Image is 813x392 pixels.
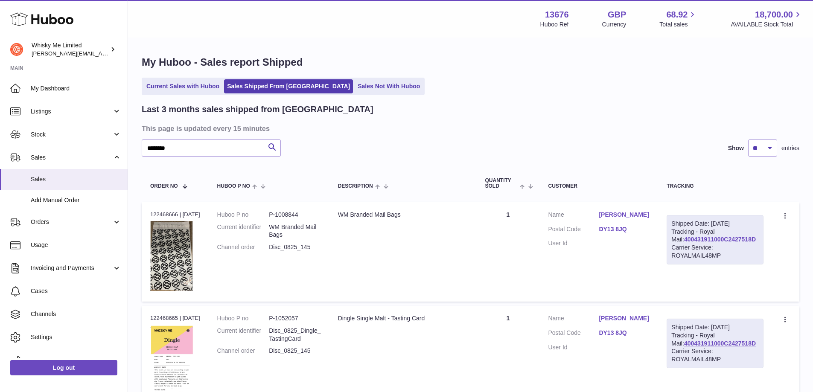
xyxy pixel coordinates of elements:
span: Stock [31,131,112,139]
span: Sales [31,175,121,183]
div: Currency [602,20,627,29]
dt: Name [548,314,599,325]
dt: Channel order [217,243,269,251]
span: 68.92 [666,9,688,20]
label: Show [728,144,744,152]
dd: P-1008844 [269,211,321,219]
a: DY13 8JQ [599,225,650,233]
dt: Current identifier [217,223,269,239]
div: Tracking - Royal Mail: [667,215,763,264]
div: Dingle Single Malt - Tasting Card [338,314,468,322]
span: Huboo P no [217,183,250,189]
span: AVAILABLE Stock Total [731,20,803,29]
img: frances@whiskyshop.com [10,43,23,56]
a: DY13 8JQ [599,329,650,337]
strong: GBP [608,9,626,20]
dd: P-1052057 [269,314,321,322]
div: 122468666 | [DATE] [150,211,200,218]
div: Tracking [667,183,763,189]
dt: User Id [548,343,599,351]
span: Sales [31,154,112,162]
h2: Last 3 months sales shipped from [GEOGRAPHIC_DATA] [142,104,373,115]
span: Listings [31,107,112,116]
span: Settings [31,333,121,341]
span: Returns [31,356,121,364]
div: Customer [548,183,650,189]
dd: WM Branded Mail Bags [269,223,321,239]
div: Carrier Service: ROYALMAIL48MP [671,244,759,260]
span: Quantity Sold [485,178,518,189]
div: Shipped Date: [DATE] [671,220,759,228]
span: Orders [31,218,112,226]
span: My Dashboard [31,84,121,93]
dt: Channel order [217,347,269,355]
dt: Postal Code [548,225,599,235]
a: 18,700.00 AVAILABLE Stock Total [731,9,803,29]
dt: Current identifier [217,327,269,343]
dt: User Id [548,239,599,247]
span: Channels [31,310,121,318]
div: Shipped Date: [DATE] [671,323,759,331]
a: Sales Not With Huboo [355,79,423,93]
dt: Huboo P no [217,314,269,322]
div: Tracking - Royal Mail: [667,319,763,368]
span: [PERSON_NAME][EMAIL_ADDRESS][DOMAIN_NAME] [32,50,171,57]
span: Add Manual Order [31,196,121,204]
span: Cases [31,287,121,295]
dd: Disc_0825_145 [269,347,321,355]
div: WM Branded Mail Bags [338,211,468,219]
a: [PERSON_NAME] [599,314,650,322]
dd: Disc_0825_145 [269,243,321,251]
h1: My Huboo - Sales report Shipped [142,55,799,69]
span: entries [781,144,799,152]
dt: Name [548,211,599,221]
span: Invoicing and Payments [31,264,112,272]
span: Usage [31,241,121,249]
span: Description [338,183,373,189]
dd: Disc_0825_Dingle_TastingCard [269,327,321,343]
a: 400431911000C2427518D [684,340,756,347]
a: Current Sales with Huboo [143,79,222,93]
dt: Huboo P no [217,211,269,219]
a: Sales Shipped From [GEOGRAPHIC_DATA] [224,79,353,93]
a: Log out [10,360,117,375]
img: 1725358317.png [150,221,193,291]
span: Order No [150,183,178,189]
div: Carrier Service: ROYALMAIL48MP [671,347,759,363]
div: Huboo Ref [540,20,569,29]
a: 400431911000C2427518D [684,236,756,243]
strong: 13676 [545,9,569,20]
div: 122468665 | [DATE] [150,314,200,322]
a: [PERSON_NAME] [599,211,650,219]
a: 68.92 Total sales [659,9,697,29]
span: 18,700.00 [755,9,793,20]
dt: Postal Code [548,329,599,339]
div: Whisky Me Limited [32,41,108,58]
td: 1 [477,202,540,302]
span: Total sales [659,20,697,29]
h3: This page is updated every 15 minutes [142,124,797,133]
